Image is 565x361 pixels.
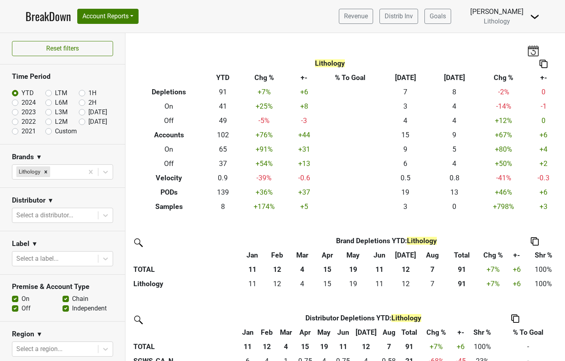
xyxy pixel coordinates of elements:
th: 90.737 [446,277,478,291]
div: 91 [448,279,476,289]
th: +- [289,71,320,85]
td: 100% [526,277,561,291]
td: 11.413 [240,277,265,291]
td: 15 [381,128,430,142]
h3: Region [12,330,34,338]
th: On [131,100,206,114]
a: Revenue [339,9,373,24]
span: ▼ [36,330,43,339]
td: 3 [381,100,430,114]
td: +3 [528,199,559,214]
button: Reset filters [12,41,113,56]
th: Feb: activate to sort column ascending [265,248,289,262]
th: +-: activate to sort column ascending [452,325,469,340]
td: +25 % [240,100,289,114]
th: Shr %: activate to sort column ascending [526,248,561,262]
div: Lithology [16,166,41,177]
div: 15 [317,279,337,289]
td: +46 % [479,185,528,199]
h3: Brands [12,153,34,161]
th: 91 [446,262,478,277]
span: +7% [430,343,443,351]
th: Lithology [131,277,240,291]
td: 7.416 [419,277,446,291]
td: 4 [430,114,479,128]
th: Samples [131,199,206,214]
th: Mar: activate to sort column ascending [289,248,315,262]
th: May: activate to sort column ascending [339,248,367,262]
th: 12 [353,340,379,354]
th: &nbsp;: activate to sort column ascending [131,325,238,340]
th: Shr %: activate to sort column ascending [469,325,495,340]
td: +76 % [240,128,289,142]
th: [DATE] [381,71,430,85]
div: 12 [267,279,287,289]
td: 4 [381,114,430,128]
td: +5 [289,199,320,214]
th: Velocity [131,171,206,185]
td: -41 % [479,171,528,185]
label: 1H [88,88,96,98]
th: 91 [399,340,420,354]
td: 11.746 [392,277,419,291]
td: 4 [430,156,479,171]
td: -39 % [240,171,289,185]
td: 91 [206,85,240,100]
th: Aug: activate to sort column ascending [379,325,399,340]
th: 19 [339,262,367,277]
th: 12 [265,262,289,277]
td: +13 [289,156,320,171]
td: +7 % [240,85,289,100]
td: +67 % [479,128,528,142]
td: -0.3 [528,171,559,185]
td: 41 [206,100,240,114]
img: filter [131,313,144,326]
label: LTM [55,88,67,98]
img: last_updated_date [527,45,539,56]
td: 19 [381,185,430,199]
th: TOTAL [131,340,238,354]
th: 12 [392,262,419,277]
th: Jul: activate to sort column ascending [353,325,379,340]
th: 4 [289,262,315,277]
td: 18.996 [339,277,367,291]
button: Account Reports [77,9,139,24]
div: Remove Lithology [41,166,50,177]
img: filter [131,236,144,248]
label: [DATE] [88,117,107,127]
td: 11.75 [265,277,289,291]
td: 0 [528,85,559,100]
td: +7 % [478,277,508,291]
span: Lithology [407,237,437,245]
td: -1 [528,100,559,114]
th: 11 [240,262,265,277]
th: TOTAL [131,262,240,277]
td: -2 % [479,85,528,100]
th: YTD [206,71,240,85]
h3: Distributor [12,196,45,205]
img: Copy to clipboard [511,314,519,323]
th: Jun: activate to sort column ascending [367,248,392,262]
th: Distributor Depletions YTD : [257,311,469,325]
td: 37 [206,156,240,171]
span: Lithology [391,314,421,322]
h3: Premise & Account Type [12,283,113,291]
td: +174 % [240,199,289,214]
th: +-: activate to sort column ascending [508,248,526,262]
div: 19 [341,279,366,289]
th: May: activate to sort column ascending [315,325,334,340]
label: L3M [55,107,68,117]
th: Off [131,114,206,128]
span: Lithology [315,59,345,67]
div: 11 [369,279,390,289]
a: BreakDown [25,8,71,25]
th: Jul: activate to sort column ascending [392,248,419,262]
td: - [495,340,561,354]
td: +6 [528,185,559,199]
img: Copy to clipboard [540,60,547,68]
td: 0 [430,199,479,214]
label: Chain [72,294,88,304]
td: +44 [289,128,320,142]
th: Off [131,156,206,171]
label: YTD [22,88,34,98]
